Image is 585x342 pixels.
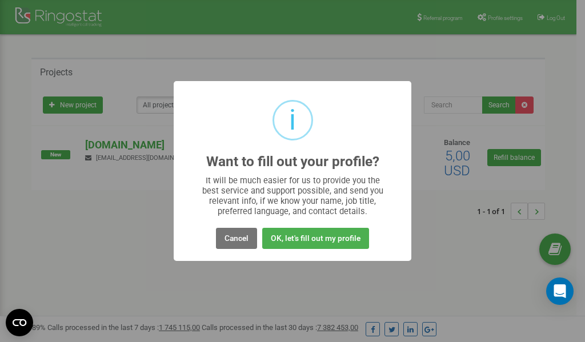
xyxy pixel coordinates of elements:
button: OK, let's fill out my profile [262,228,369,249]
div: It will be much easier for us to provide you the best service and support possible, and send you ... [197,175,389,216]
button: Cancel [216,228,257,249]
div: Open Intercom Messenger [546,277,574,305]
div: i [289,102,296,139]
button: Open CMP widget [6,309,33,336]
h2: Want to fill out your profile? [206,154,379,170]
